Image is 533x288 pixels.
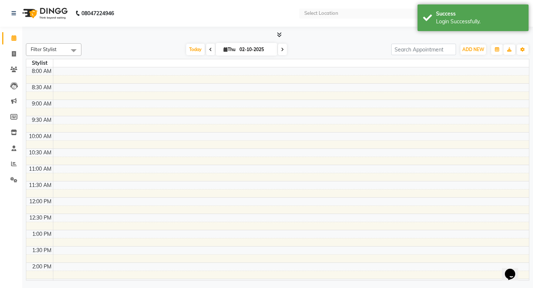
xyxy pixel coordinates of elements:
span: ADD NEW [462,47,484,52]
button: ADD NEW [460,44,486,55]
iframe: chat widget [502,258,526,281]
div: Select Location [304,10,338,17]
div: 1:00 PM [31,230,53,238]
div: 2:30 PM [31,279,53,287]
div: 12:30 PM [28,214,53,222]
div: 1:30 PM [31,247,53,254]
span: Filter Stylist [31,46,57,52]
span: Thu [222,47,237,52]
div: 10:30 AM [27,149,53,157]
b: 08047224946 [81,3,114,24]
div: 11:00 AM [27,165,53,173]
img: logo [19,3,70,24]
div: 11:30 AM [27,181,53,189]
input: Search Appointment [391,44,456,55]
div: 10:00 AM [27,133,53,140]
div: Success [436,10,523,18]
input: 2025-10-02 [237,44,274,55]
span: Today [186,44,205,55]
div: 8:30 AM [30,84,53,91]
div: 8:00 AM [30,67,53,75]
div: Login Successfully. [436,18,523,26]
div: 12:00 PM [28,198,53,205]
div: Stylist [26,59,53,67]
div: 9:30 AM [30,116,53,124]
div: 9:00 AM [30,100,53,108]
div: 2:00 PM [31,263,53,271]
